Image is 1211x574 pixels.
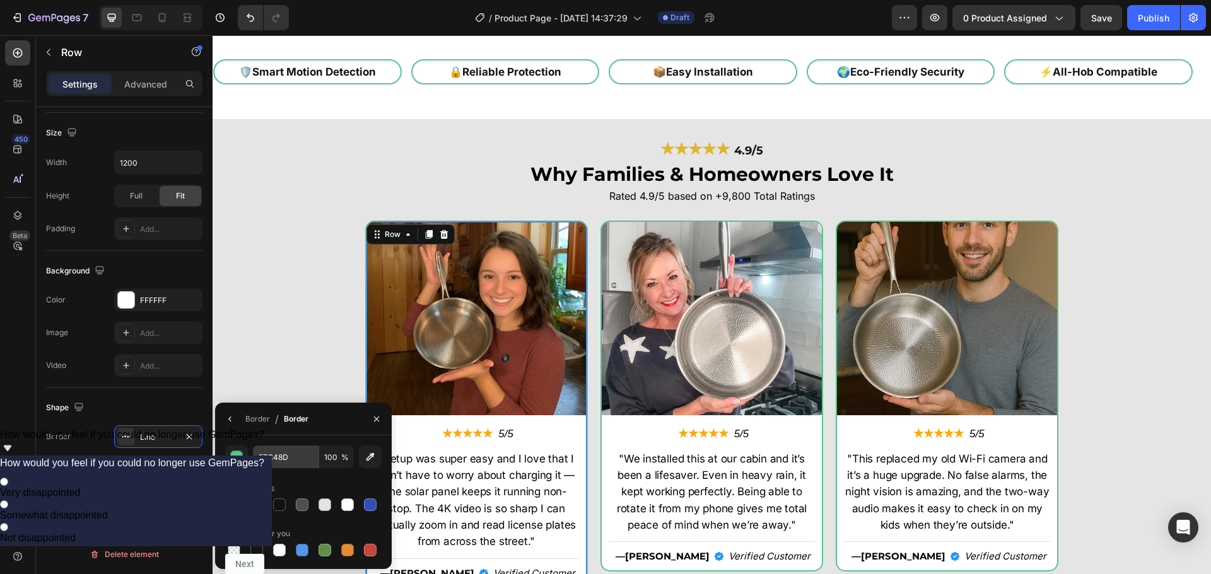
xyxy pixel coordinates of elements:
span: / [489,11,492,25]
p: Row [61,45,168,60]
strong: [PERSON_NAME] [177,532,262,544]
div: Height [46,190,69,202]
p: Advanced [124,77,167,91]
div: Row [170,193,190,205]
img: gempages_585570282693985115-5ebdb777-800b-4972-9e09-c4bbe7b53df3.png [501,516,512,526]
span: Draft [670,12,689,23]
p: "Setup was super easy and I love that I don’t have to worry about charging it — the solar panel k... [162,415,366,515]
p: Verified Customer [752,515,834,527]
strong: [PERSON_NAME] [648,515,733,527]
p: — [639,515,733,527]
div: Image [46,327,68,338]
img: gempages_585570282693985115-5ebdb777-800b-4972-9e09-c4bbe7b53df3.png [737,516,747,526]
div: FFFFFF [140,295,199,306]
div: Add... [140,360,199,372]
p: ★★★★★ [465,391,516,406]
p: 5/5 [522,392,537,406]
span: Fit [176,190,185,202]
div: Undo/Redo [238,5,289,30]
p: Rated 4.9/5 based on +9,800 Total Ratings [1,154,997,168]
button: 0 product assigned [952,5,1075,30]
div: Color [46,294,66,306]
span: ★★★★★ [448,104,517,123]
div: Add... [140,224,199,235]
img: gempages_585570282693985115-235c48ed-b933-4868-b667-1b9d298ba22b.png [154,187,374,380]
div: Width [46,157,67,168]
span: Product Page - [DATE] 14:37:29 [494,11,628,25]
iframe: Design area [213,35,1211,574]
input: Eg: FFFFFF [253,445,319,468]
strong: [PERSON_NAME] [412,515,497,527]
div: 450 [12,134,30,144]
img: gempages_585570282693985115-5ebdb777-800b-4972-9e09-c4bbe7b53df3.png [266,533,276,543]
div: Size [46,125,79,142]
span: % [341,452,349,463]
div: Border [284,413,308,425]
div: Add... [140,328,199,339]
p: 7 [83,10,88,25]
span: / [275,411,279,427]
div: Background [46,263,107,280]
img: gempages_585570282693985115-145332d9-0563-4e2f-99b1-d824d8467962.png [624,187,845,380]
span: Full [130,190,143,202]
p: 5/5 [286,392,301,406]
div: Shape [46,399,86,416]
p: Verified Customer [281,532,363,544]
button: Save [1080,5,1122,30]
span: 0 product assigned [963,11,1047,25]
p: ★★★★★ [230,391,280,406]
input: Auto [115,151,202,174]
span: Save [1091,13,1112,23]
div: Padding [46,223,75,234]
button: 7 [5,5,94,30]
div: Beta [9,231,30,241]
div: Video [46,360,66,371]
p: "This replaced my old Wi-Fi camera and it’s a huge upgrade. No false alarms, the night vision is ... [633,415,836,498]
img: gempages_585570282693985115-2f1eddc2-bcc3-4a66-994e-a26d91008306.jpg [389,187,609,380]
p: — [168,532,262,544]
p: Settings [62,77,98,91]
button: Publish [1127,5,1180,30]
strong: 4.9/5 [522,108,551,122]
p: 5/5 [757,392,772,406]
p: — [403,515,497,527]
p: ★★★★★ [701,391,751,406]
p: Verified Customer [516,515,598,527]
p: "We installed this at our cabin and it’s been a lifesaver. Even in heavy rain, it kept working pe... [397,415,601,498]
div: Publish [1138,11,1169,25]
div: Border [245,413,270,425]
div: Open Intercom Messenger [1168,512,1198,542]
